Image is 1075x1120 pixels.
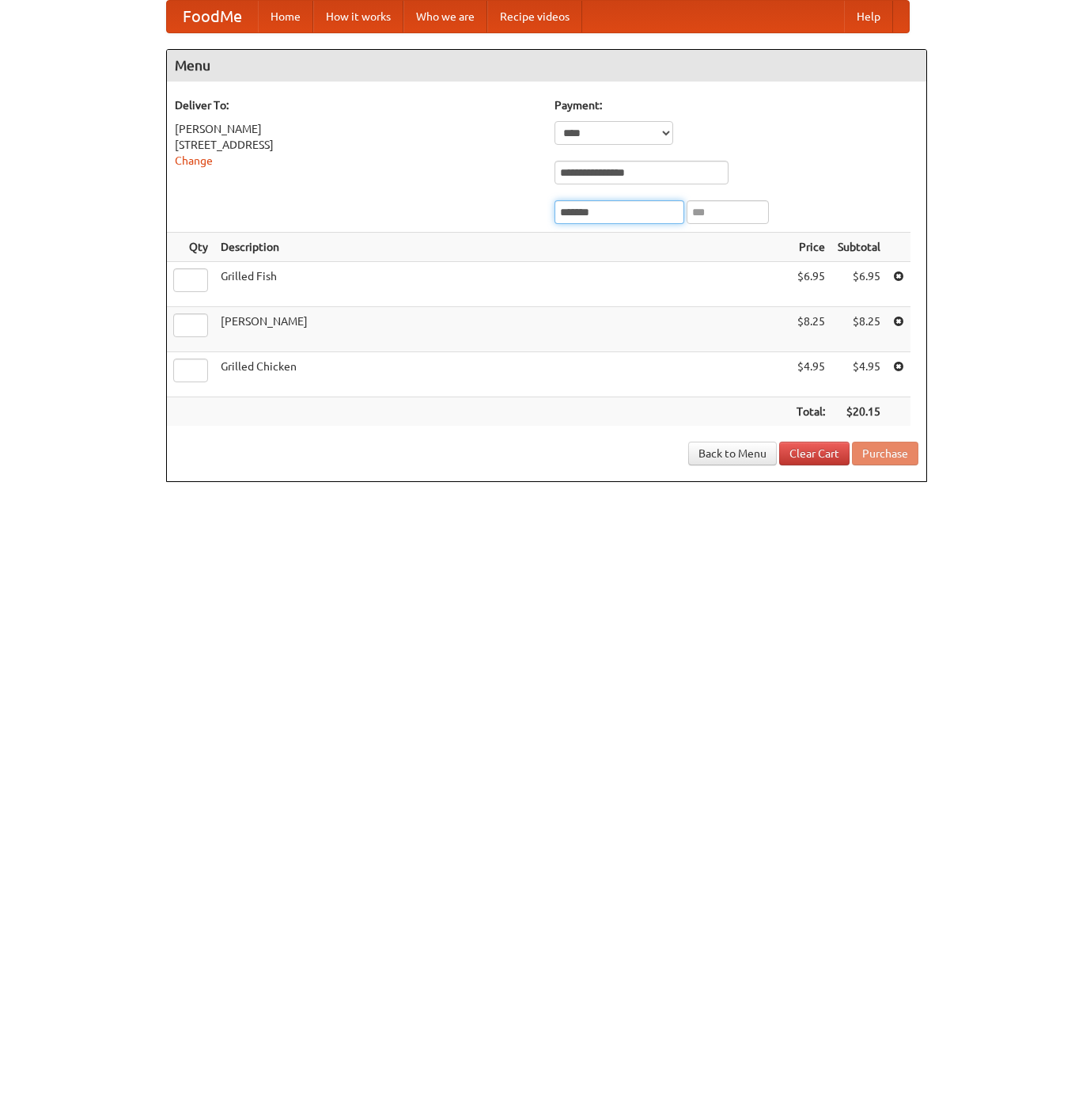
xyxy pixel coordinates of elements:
[844,1,893,32] a: Help
[831,352,887,397] td: $4.95
[214,262,790,307] td: Grilled Fish
[175,97,539,113] h5: Deliver To:
[167,50,926,82] h4: Menu
[167,233,214,262] th: Qty
[313,1,403,32] a: How it works
[555,97,918,113] h5: Payment:
[175,137,539,153] div: [STREET_ADDRESS]
[214,352,790,397] td: Grilled Chicken
[403,1,487,32] a: Who we are
[790,307,831,352] td: $8.25
[214,233,790,262] th: Description
[688,442,777,465] a: Back to Menu
[487,1,582,32] a: Recipe videos
[790,397,831,427] th: Total:
[779,442,850,465] a: Clear Cart
[831,397,887,427] th: $20.15
[790,233,831,262] th: Price
[790,352,831,397] td: $4.95
[852,442,918,465] button: Purchase
[258,1,313,32] a: Home
[831,262,887,307] td: $6.95
[214,307,790,352] td: [PERSON_NAME]
[831,233,887,262] th: Subtotal
[175,154,213,167] a: Change
[175,121,539,137] div: [PERSON_NAME]
[831,307,887,352] td: $8.25
[790,262,831,307] td: $6.95
[167,1,258,32] a: FoodMe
